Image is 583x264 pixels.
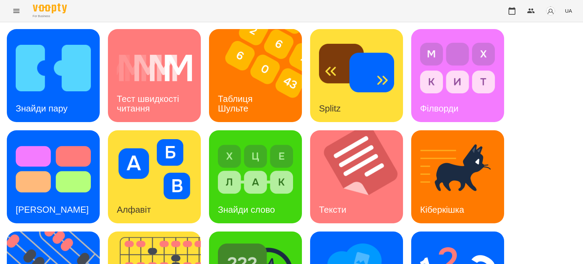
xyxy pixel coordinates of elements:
[420,38,495,98] img: Філворди
[117,94,181,113] h3: Тест швидкості читання
[319,204,346,215] h3: Тексти
[117,139,192,199] img: Алфавіт
[7,130,100,223] a: Тест Струпа[PERSON_NAME]
[108,130,201,223] a: АлфавітАлфавіт
[16,204,89,215] h3: [PERSON_NAME]
[16,103,68,114] h3: Знайди пару
[310,29,403,122] a: SplitzSplitz
[7,29,100,122] a: Знайди паруЗнайди пару
[411,29,504,122] a: ФілвордиФілворди
[420,139,495,199] img: Кіберкішка
[420,103,458,114] h3: Філворди
[16,139,91,199] img: Тест Струпа
[33,3,67,13] img: Voopty Logo
[310,130,412,223] img: Тексти
[218,139,293,199] img: Знайди слово
[33,14,67,18] span: For Business
[319,38,394,98] img: Splitz
[562,4,575,17] button: UA
[218,94,255,113] h3: Таблиця Шульте
[8,3,25,19] button: Menu
[117,204,151,215] h3: Алфавіт
[209,29,302,122] a: Таблиця ШультеТаблиця Шульте
[117,38,192,98] img: Тест швидкості читання
[16,38,91,98] img: Знайди пару
[209,29,310,122] img: Таблиця Шульте
[209,130,302,223] a: Знайди словоЗнайди слово
[546,6,555,16] img: avatar_s.png
[411,130,504,223] a: КіберкішкаКіберкішка
[108,29,201,122] a: Тест швидкості читанняТест швидкості читання
[319,103,341,114] h3: Splitz
[218,204,275,215] h3: Знайди слово
[420,204,464,215] h3: Кіберкішка
[310,130,403,223] a: ТекстиТексти
[565,7,572,14] span: UA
